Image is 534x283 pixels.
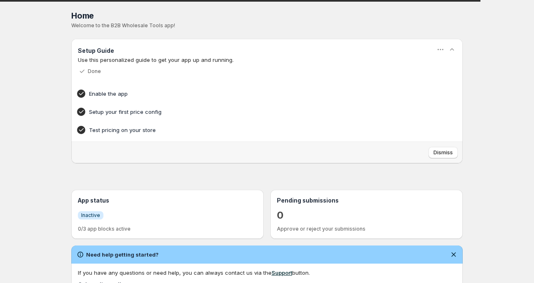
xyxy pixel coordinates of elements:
button: Dismiss [429,147,458,158]
button: Dismiss notification [448,249,459,260]
h4: Test pricing on your store [89,126,419,134]
h3: Setup Guide [78,47,114,55]
h3: App status [78,196,257,205]
h3: Pending submissions [277,196,456,205]
span: Dismiss [433,149,453,156]
h4: Setup your first price config [89,108,419,116]
p: Done [88,68,101,75]
div: If you have any questions or need help, you can always contact us via the button. [78,269,456,277]
span: Home [71,11,94,21]
h4: Enable the app [89,90,419,98]
a: 0 [277,209,283,222]
p: Approve or reject your submissions [277,226,456,232]
a: InfoInactive [78,211,103,219]
p: Welcome to the B2B Wholesale Tools app! [71,22,463,29]
p: 0/3 app blocks active [78,226,257,232]
span: Inactive [81,212,100,219]
h2: Need help getting started? [86,250,159,259]
a: Support [272,269,292,276]
p: Use this personalized guide to get your app up and running. [78,56,456,64]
